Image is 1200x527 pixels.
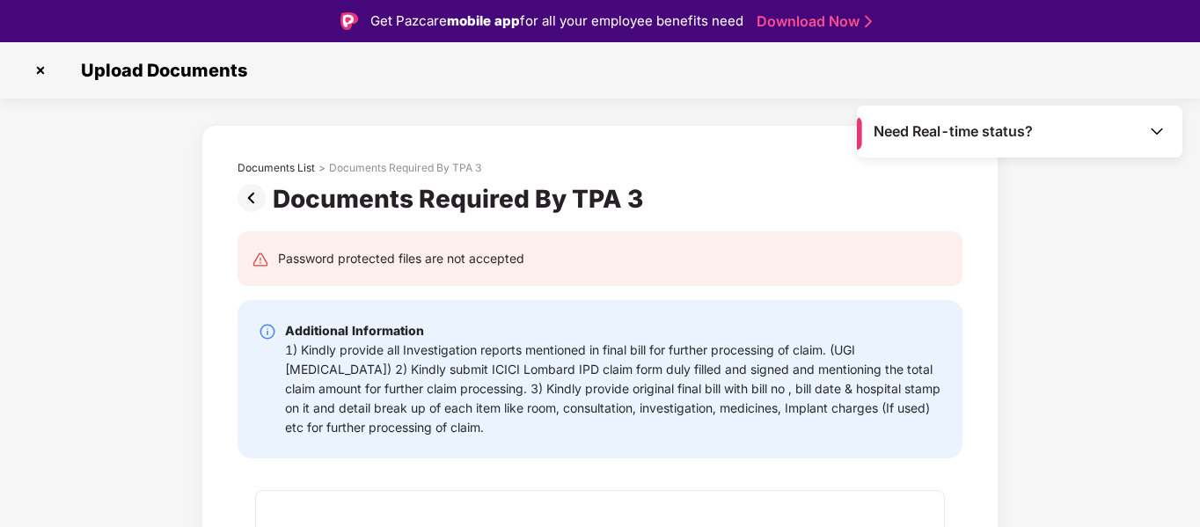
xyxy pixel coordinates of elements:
a: Download Now [757,12,867,31]
span: Upload Documents [63,60,256,81]
img: Toggle Icon [1148,122,1166,140]
div: Get Pazcare for all your employee benefits need [370,11,743,32]
img: svg+xml;base64,PHN2ZyB4bWxucz0iaHR0cDovL3d3dy53My5vcmcvMjAwMC9zdmciIHdpZHRoPSIyNCIgaGVpZ2h0PSIyNC... [252,251,269,268]
div: > [318,161,326,175]
img: svg+xml;base64,PHN2ZyBpZD0iUHJldi0zMngzMiIgeG1sbnM9Imh0dHA6Ly93d3cudzMub3JnLzIwMDAvc3ZnIiB3aWR0aD... [238,184,273,212]
div: Documents Required By TPA 3 [273,184,650,214]
div: Documents List [238,161,315,175]
span: Need Real-time status? [874,122,1033,141]
img: svg+xml;base64,PHN2ZyBpZD0iQ3Jvc3MtMzJ4MzIiIHhtbG5zPSJodHRwOi8vd3d3LnczLm9yZy8yMDAwL3N2ZyIgd2lkdG... [26,56,55,84]
div: Password protected files are not accepted [278,249,524,268]
b: Additional Information [285,323,424,338]
img: svg+xml;base64,PHN2ZyBpZD0iSW5mby0yMHgyMCIgeG1sbnM9Imh0dHA6Ly93d3cudzMub3JnLzIwMDAvc3ZnIiB3aWR0aD... [259,323,276,340]
div: 1) Kindly provide all Investigation reports mentioned in final bill for further processing of cla... [285,340,941,437]
img: Stroke [865,12,872,31]
strong: mobile app [447,12,520,29]
div: Documents Required By TPA 3 [329,161,481,175]
img: Logo [340,12,358,30]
